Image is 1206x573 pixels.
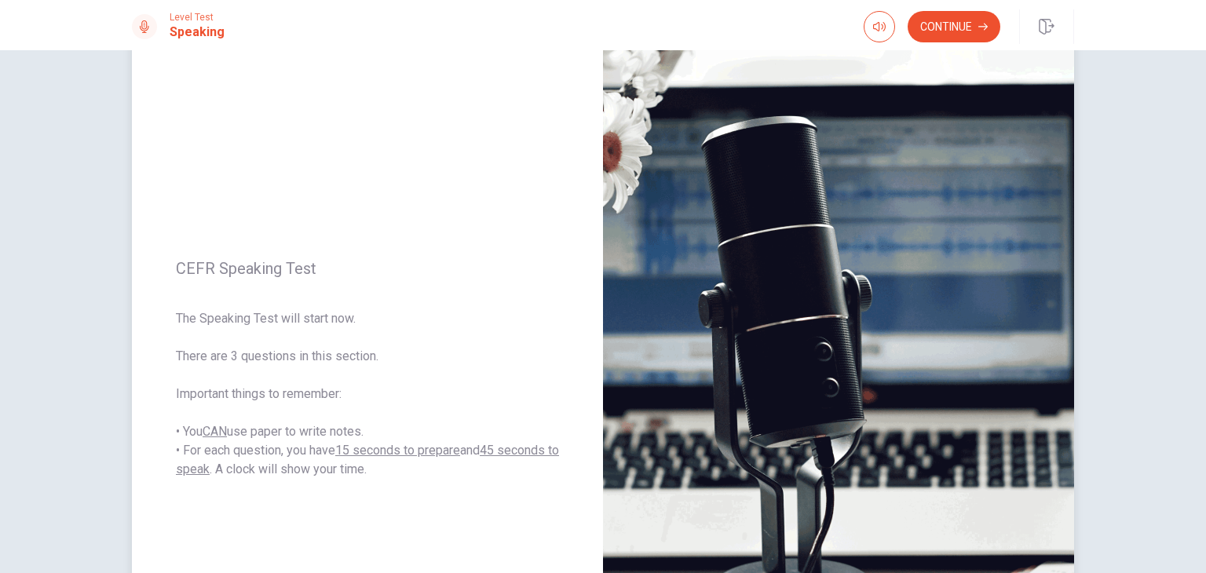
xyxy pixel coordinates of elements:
[203,424,227,439] u: CAN
[335,443,460,458] u: 15 seconds to prepare
[176,259,559,278] span: CEFR Speaking Test
[908,11,1000,42] button: Continue
[176,309,559,479] span: The Speaking Test will start now. There are 3 questions in this section. Important things to reme...
[170,23,225,42] h1: Speaking
[170,12,225,23] span: Level Test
